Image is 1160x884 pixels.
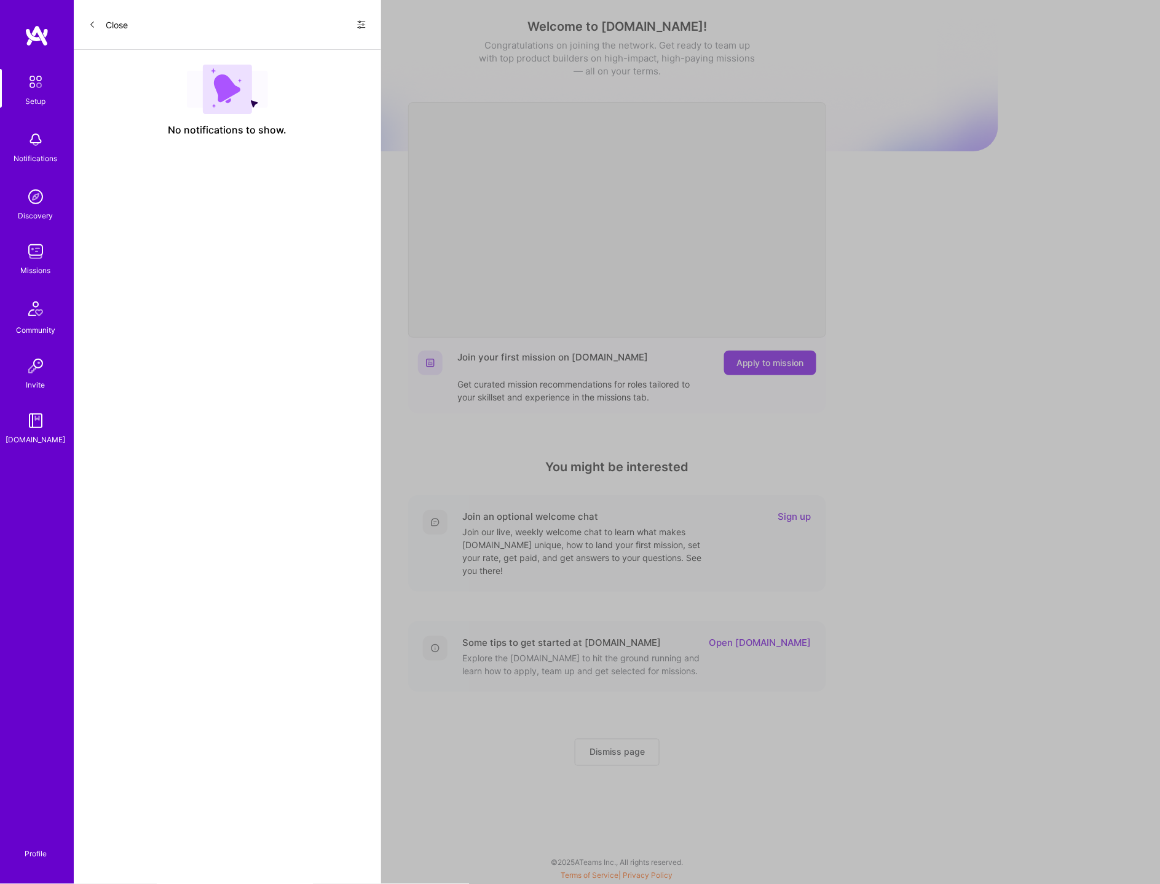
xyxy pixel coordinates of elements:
img: Community [21,294,50,324]
img: setup [23,69,49,95]
div: Discovery [18,209,53,222]
img: guide book [23,408,48,433]
button: Close [89,15,128,34]
a: Profile [20,835,51,859]
div: [DOMAIN_NAME] [6,433,66,446]
span: No notifications to show. [168,124,287,137]
div: Profile [25,848,47,859]
div: Notifications [14,152,58,165]
div: Community [16,324,55,336]
div: Setup [26,95,46,108]
img: bell [23,127,48,152]
img: empty [187,65,268,114]
img: discovery [23,185,48,209]
img: teamwork [23,239,48,264]
img: logo [25,25,49,47]
img: Invite [23,354,48,378]
div: Invite [26,378,45,391]
div: Missions [21,264,51,277]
